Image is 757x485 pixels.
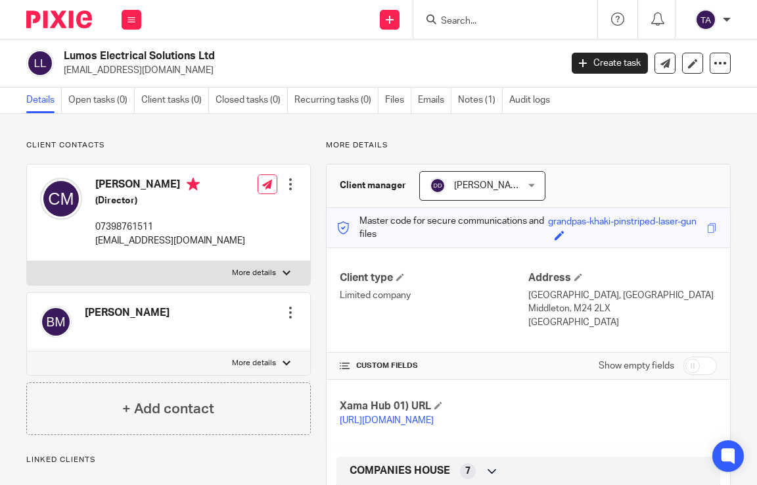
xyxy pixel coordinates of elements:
h3: Client manager [340,179,406,192]
h4: + Add contact [122,399,214,419]
h4: Xama Hub 01) URL [340,399,528,413]
span: 7 [465,465,470,478]
p: Master code for secure communications and files [336,215,548,242]
a: Emails [418,88,451,113]
label: Show empty fields [599,359,674,372]
input: Search [440,16,558,28]
p: More details [232,358,276,369]
h4: [PERSON_NAME] [95,178,245,194]
p: More details [326,140,731,151]
a: Details [26,88,62,113]
img: Pixie [26,11,92,28]
span: COMPANIES HOUSE [350,464,450,478]
p: [EMAIL_ADDRESS][DOMAIN_NAME] [95,234,245,247]
p: Linked clients [26,455,311,465]
img: svg%3E [26,49,54,77]
a: Audit logs [509,88,557,113]
h2: Lumos Electrical Solutions Ltd [64,49,454,63]
a: Closed tasks (0) [216,88,288,113]
i: Primary [187,178,200,191]
div: grandpas-khaki-pinstriped-laser-gun [548,215,697,230]
a: Create task [572,53,648,74]
a: Files [385,88,411,113]
a: Notes (1) [458,88,503,113]
p: Middleton, M24 2LX [528,302,717,315]
p: [GEOGRAPHIC_DATA], [GEOGRAPHIC_DATA] [528,289,717,302]
p: 07398761511 [95,220,245,234]
a: [URL][DOMAIN_NAME] [340,416,434,425]
h4: CUSTOM FIELDS [340,361,528,371]
img: svg%3E [430,178,446,193]
h5: (Director) [95,194,245,207]
a: Client tasks (0) [141,88,209,113]
p: Limited company [340,289,528,302]
p: Client contacts [26,140,311,151]
img: svg%3E [40,178,82,220]
p: [EMAIL_ADDRESS][DOMAIN_NAME] [64,64,552,77]
span: [PERSON_NAME] [454,181,526,190]
img: svg%3E [40,306,72,338]
a: Open tasks (0) [68,88,135,113]
p: [GEOGRAPHIC_DATA] [528,316,717,329]
p: More details [232,268,276,278]
h4: [PERSON_NAME] [85,306,170,320]
h4: Address [528,271,717,285]
a: Recurring tasks (0) [294,88,378,113]
img: svg%3E [695,9,716,30]
h4: Client type [340,271,528,285]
